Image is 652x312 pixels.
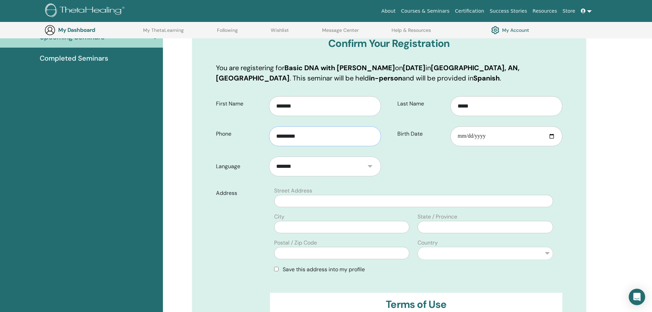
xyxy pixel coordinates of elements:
div: Open Intercom Messenger [629,289,645,305]
a: My ThetaLearning [143,27,184,38]
img: cog.svg [491,24,499,36]
b: [GEOGRAPHIC_DATA], AN, [GEOGRAPHIC_DATA] [216,63,520,83]
a: Certification [452,5,487,17]
label: Phone [211,127,269,140]
h3: My Dashboard [58,27,127,33]
p: You are registering for on in . This seminar will be held and will be provided in . [216,63,562,83]
label: Country [418,239,438,247]
label: Address [211,187,270,200]
label: Birth Date [392,127,451,140]
label: First Name [211,97,269,110]
a: Resources [530,5,560,17]
img: logo.png [45,3,127,19]
img: generic-user-icon.jpg [44,25,55,36]
a: Message Center [322,27,359,38]
a: Courses & Seminars [398,5,452,17]
label: Last Name [392,97,451,110]
a: Help & Resources [392,27,431,38]
b: [DATE] [403,63,425,72]
label: Language [211,160,269,173]
label: State / Province [418,213,457,221]
b: Basic DNA with [PERSON_NAME] [284,63,395,72]
a: Wishlist [271,27,289,38]
span: Completed Seminars [40,53,108,63]
h3: Confirm Your Registration [216,37,562,50]
span: Save this address into my profile [283,266,365,273]
a: Success Stories [487,5,530,17]
b: in-person [369,74,402,83]
label: Street Address [274,187,312,195]
a: About [379,5,398,17]
a: My Account [491,24,529,36]
label: City [274,213,284,221]
b: Spanish [473,74,500,83]
a: Store [560,5,578,17]
h3: Terms of Use [276,298,557,311]
a: Following [217,27,238,38]
label: Postal / Zip Code [274,239,317,247]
